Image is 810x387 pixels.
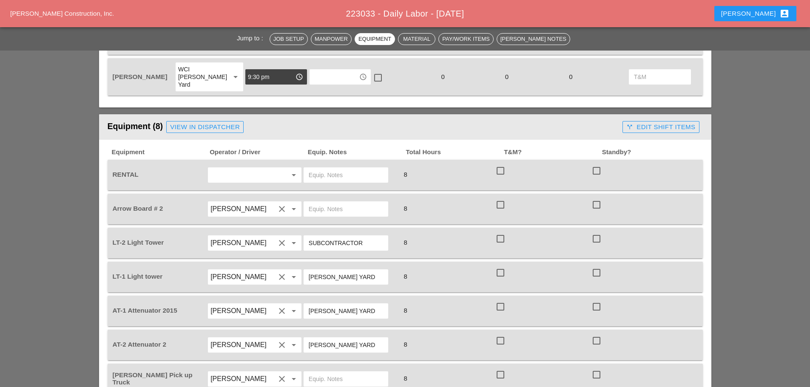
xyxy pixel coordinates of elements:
button: [PERSON_NAME] [714,6,796,21]
div: Equipment [358,35,391,43]
span: 0 [566,73,576,80]
span: 8 [400,273,410,280]
span: AT-2 Attenuator 2 [113,341,167,348]
button: Job Setup [270,33,308,45]
input: Equip. Notes [309,270,383,284]
span: 8 [400,171,410,178]
span: [PERSON_NAME] [113,73,168,80]
span: LT-1 Light tower [113,273,163,280]
div: [PERSON_NAME] [721,8,790,19]
input: Equip. Notes [309,168,383,182]
input: Equip. Notes [309,236,383,250]
span: Equip. Notes [307,147,405,157]
div: Manpower [315,35,348,43]
span: 8 [400,205,410,212]
span: Standby? [601,147,699,157]
div: Job Setup [273,35,304,43]
span: 8 [400,307,410,314]
div: Pay/Work Items [442,35,489,43]
span: 8 [400,239,410,246]
a: [PERSON_NAME] Construction, Inc. [10,10,114,17]
span: RENTAL [113,171,139,178]
i: arrow_drop_down [289,238,299,248]
input: Ricardo Capao [210,236,275,250]
i: call_split [626,124,633,130]
input: Cristian Morillon [210,338,275,352]
span: Operator / Driver [209,147,307,157]
i: arrow_drop_down [289,170,299,180]
span: 8 [400,375,410,382]
span: 223033 - Daily Labor - [DATE] [346,9,464,18]
div: View in Dispatcher [170,122,240,132]
input: Ricardo Capao [210,270,275,284]
input: Ricardo Capao [210,202,275,216]
button: Material [398,33,435,45]
span: 0 [502,73,512,80]
button: [PERSON_NAME] Notes [497,33,570,45]
button: Edit Shift Items [622,121,699,133]
i: arrow_drop_down [289,340,299,350]
a: View in Dispatcher [166,121,244,133]
i: clear [277,306,287,316]
input: Andon Lala [210,304,275,318]
div: [PERSON_NAME] Notes [500,35,566,43]
span: Jump to : [237,34,267,42]
i: clear [277,272,287,282]
span: LT-2 Light Tower [113,239,164,246]
input: Equip. Notes [309,372,383,386]
i: account_box [779,8,790,19]
input: Equip. Notes [309,338,383,352]
i: arrow_drop_down [289,306,299,316]
input: Equip. Notes [309,202,383,216]
span: 8 [400,341,410,348]
div: Edit Shift Items [626,122,695,132]
input: Ricardo Capao [210,372,275,386]
button: Equipment [355,33,395,45]
i: clear [277,374,287,384]
button: Manpower [311,33,352,45]
input: Equip. Notes [309,304,383,318]
div: Material [402,35,432,43]
i: access_time [359,73,367,81]
span: [PERSON_NAME] Pick up Truck [113,371,193,386]
span: Arrow Board # 2 [113,205,163,212]
div: WCI [PERSON_NAME] Yard [178,65,224,88]
i: clear [277,340,287,350]
i: arrow_drop_down [289,374,299,384]
span: AT-1 Attenuator 2015 [113,307,177,314]
i: access_time [296,73,303,81]
i: arrow_drop_down [230,72,241,82]
span: Total Hours [405,147,503,157]
span: T&M? [503,147,601,157]
i: arrow_drop_down [289,272,299,282]
button: Pay/Work Items [438,33,493,45]
i: clear [277,204,287,214]
i: arrow_drop_down [289,204,299,214]
i: clear [277,238,287,248]
span: 0 [438,73,448,80]
span: Equipment [111,147,209,157]
div: Equipment (8) [108,119,620,136]
input: T&M [634,70,686,84]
